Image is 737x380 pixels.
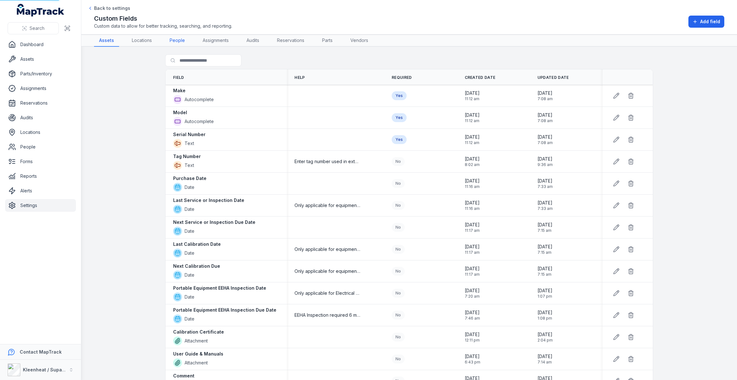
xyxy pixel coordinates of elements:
[198,35,234,47] a: Assignments
[5,199,76,212] a: Settings
[465,222,480,233] time: 11/10/2024, 11:17:07 am
[23,367,70,372] strong: Kleenheat / Supagas
[94,23,232,29] span: Custom data to allow for better tracking, searching, and reporting.
[5,38,76,51] a: Dashboard
[185,206,194,212] span: Date
[688,16,724,28] button: Add field
[538,309,552,316] span: [DATE]
[392,135,407,144] div: Yes
[5,170,76,183] a: Reports
[165,35,190,47] a: People
[173,241,221,247] strong: Last Calibration Date
[465,178,480,189] time: 11/10/2024, 11:16:06 am
[538,112,553,118] span: [DATE]
[317,35,338,47] a: Parts
[272,35,309,47] a: Reservations
[17,4,64,17] a: MapTrack
[392,355,405,363] div: No
[5,184,76,197] a: Alerts
[465,228,480,233] span: 11:17 am
[294,312,361,318] span: EEHA Inspection required 6 monthly for portable equipment
[538,75,569,80] span: Updated Date
[465,90,480,96] span: [DATE]
[465,331,480,338] span: [DATE]
[185,96,214,103] span: Autocomplete
[5,82,76,95] a: Assignments
[294,246,361,252] span: Only applicable for equipment requiring periodic calibration for accuracy
[5,67,76,80] a: Parts/Inventory
[392,179,405,188] div: No
[185,250,194,256] span: Date
[173,175,206,182] strong: Purchase Date
[345,35,373,47] a: Vendors
[392,333,405,342] div: No
[294,158,361,165] span: Enter tag number used in external register if required (e.g. Lifting Equipment or Electrical Test...
[173,75,184,80] span: Field
[465,309,480,321] time: 12/11/2024, 7:46:58 am
[538,96,553,101] span: 7:08 am
[538,360,552,365] span: 7:14 am
[5,97,76,109] a: Reservations
[538,353,552,360] span: [DATE]
[392,223,405,232] div: No
[173,153,201,160] strong: Tag Number
[88,5,130,11] a: Back to settings
[538,338,553,343] span: 2:04 pm
[465,294,480,299] span: 7:20 am
[392,157,405,166] div: No
[538,228,552,233] span: 7:15 am
[538,331,553,338] span: [DATE]
[465,96,480,101] span: 11:12 am
[173,351,223,357] strong: User Guide & Manuals
[465,75,496,80] span: Created Date
[392,245,405,254] div: No
[173,373,194,379] strong: Comment
[465,162,480,167] span: 8:02 am
[5,53,76,66] a: Assets
[465,287,480,294] span: [DATE]
[538,331,553,343] time: 15/09/2025, 2:04:18 pm
[5,155,76,168] a: Forms
[465,134,480,145] time: 11/10/2024, 11:12:41 am
[465,266,480,272] span: [DATE]
[538,222,552,228] span: [DATE]
[538,200,553,211] time: 30/03/2025, 7:33:17 am
[465,266,480,277] time: 11/10/2024, 11:17:46 am
[465,222,480,228] span: [DATE]
[538,156,553,162] span: [DATE]
[465,112,480,123] time: 11/10/2024, 11:12:29 am
[538,244,552,255] time: 30/03/2025, 7:15:33 am
[465,353,480,365] time: 24/10/2024, 6:43:02 pm
[465,156,480,162] span: [DATE]
[241,35,264,47] a: Audits
[538,272,552,277] span: 7:15 am
[173,197,244,204] strong: Last Service or Inspection Date
[538,140,553,145] span: 7:08 am
[538,134,553,140] span: [DATE]
[465,353,480,360] span: [DATE]
[185,228,194,234] span: Date
[173,131,206,138] strong: Serial Number
[538,353,552,365] time: 30/03/2025, 7:14:06 am
[538,266,552,272] span: [DATE]
[465,331,480,343] time: 11/10/2024, 12:11:53 pm
[173,285,266,291] strong: Portable Equipment EEHA Inspection Date
[465,316,480,321] span: 7:46 am
[173,87,186,94] strong: Make
[465,250,480,255] span: 11:17 am
[185,294,194,300] span: Date
[700,18,720,25] span: Add field
[185,316,194,322] span: Date
[294,290,361,296] span: Only applicable for Electrical Equipment rated for Hazardous Areas
[185,140,194,147] span: Text
[5,111,76,124] a: Audits
[173,263,220,269] strong: Next Calibration Due
[465,338,480,343] span: 12:11 pm
[538,112,553,123] time: 30/03/2025, 7:08:31 am
[465,200,480,206] span: [DATE]
[173,329,224,335] strong: Calibration Certificate
[538,294,552,299] span: 1:07 pm
[538,134,553,145] time: 30/03/2025, 7:08:31 am
[185,272,194,278] span: Date
[294,75,305,80] span: Help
